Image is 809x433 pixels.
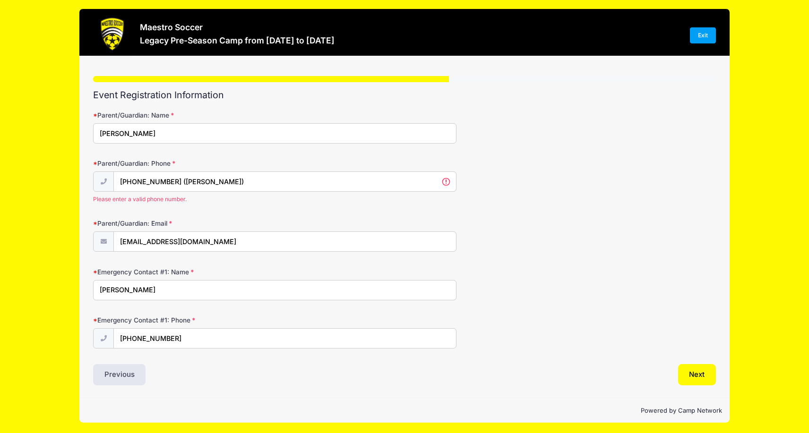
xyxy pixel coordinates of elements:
[93,364,146,386] button: Previous
[87,406,722,416] p: Powered by Camp Network
[678,364,716,386] button: Next
[93,195,456,204] span: Please enter a valid phone number.
[140,35,335,45] h3: Legacy Pre-Season Camp from [DATE] to [DATE]
[113,328,456,348] input: (xxx) xxx-xxxx
[93,267,301,277] label: Emergency Contact #1: Name
[93,315,301,325] label: Emergency Contact #1: Phone
[690,27,716,43] a: Exit
[93,219,301,228] label: Parent/Guardian: Email
[93,159,301,168] label: Parent/Guardian: Phone
[93,110,301,120] label: Parent/Guardian: Name
[93,90,716,101] h2: Event Registration Information
[113,171,456,192] input: (xxx) xxx-xxxx
[140,22,335,32] h3: Maestro Soccer
[113,231,456,252] input: email@email.com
